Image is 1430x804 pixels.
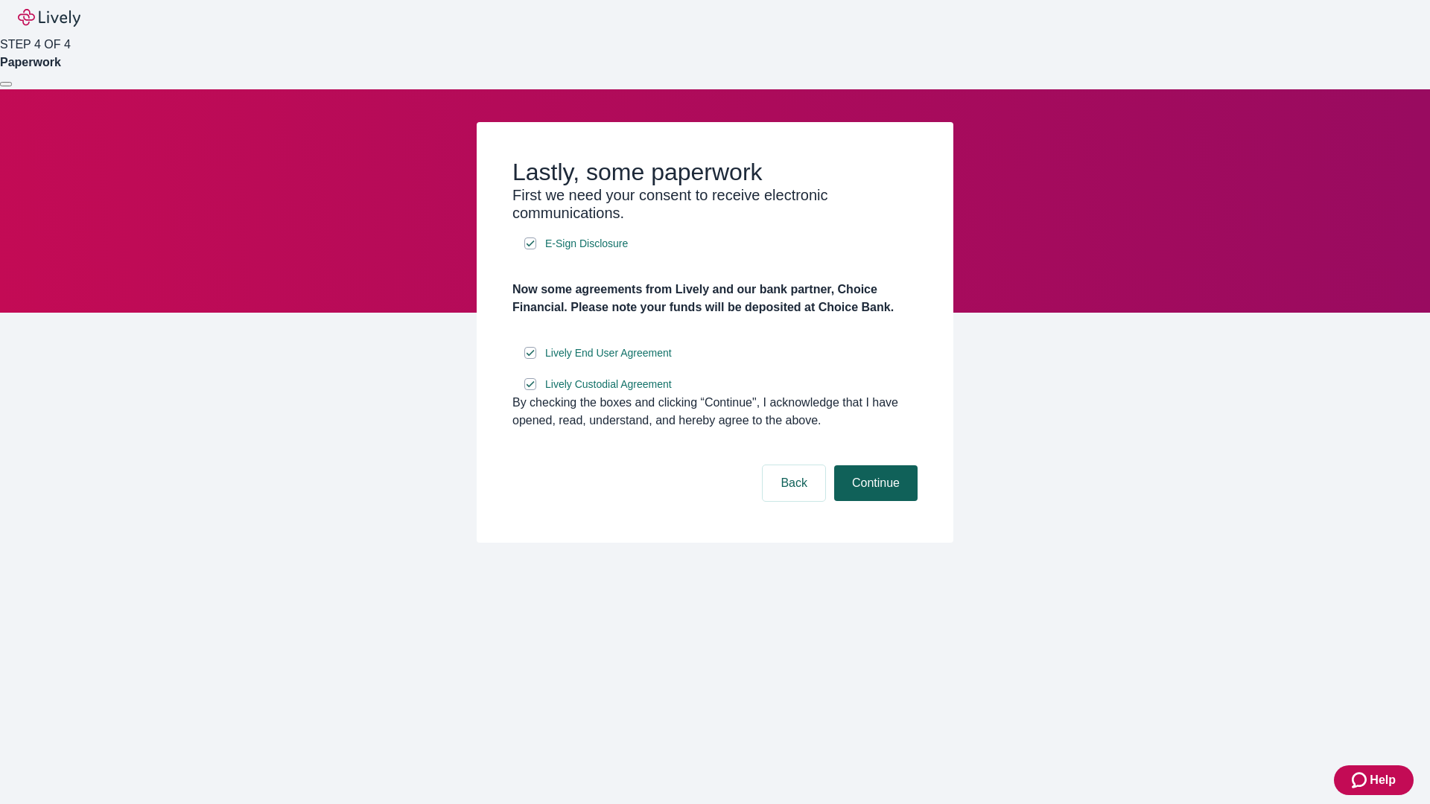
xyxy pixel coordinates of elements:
span: Lively Custodial Agreement [545,377,672,392]
div: By checking the boxes and clicking “Continue", I acknowledge that I have opened, read, understand... [512,394,918,430]
a: e-sign disclosure document [542,234,631,253]
span: Lively End User Agreement [545,345,672,361]
button: Zendesk support iconHelp [1334,765,1414,795]
button: Back [763,465,825,501]
h2: Lastly, some paperwork [512,158,918,186]
a: e-sign disclosure document [542,375,675,394]
h4: Now some agreements from Lively and our bank partner, Choice Financial. Please note your funds wi... [512,281,918,316]
button: Continue [834,465,918,501]
svg: Zendesk support icon [1352,771,1370,789]
img: Lively [18,9,80,27]
a: e-sign disclosure document [542,344,675,363]
h3: First we need your consent to receive electronic communications. [512,186,918,222]
span: E-Sign Disclosure [545,236,628,252]
span: Help [1370,771,1396,789]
